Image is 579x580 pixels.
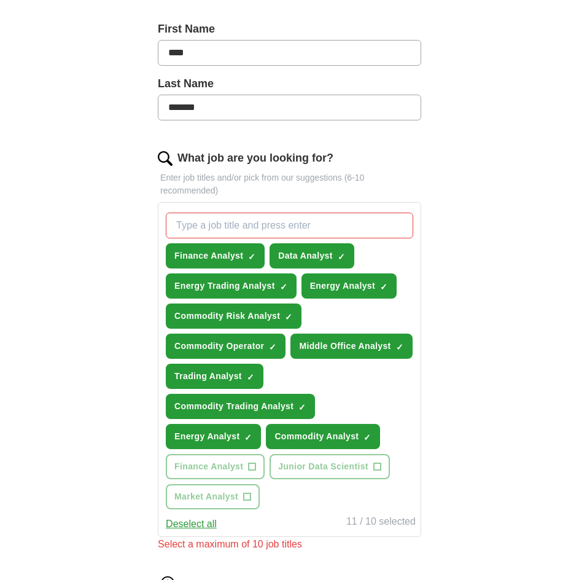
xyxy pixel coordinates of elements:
[166,273,297,299] button: Energy Trading Analyst✓
[248,252,255,262] span: ✓
[174,249,243,262] span: Finance Analyst
[280,282,287,292] span: ✓
[166,454,265,479] button: Finance Analyst
[174,400,293,413] span: Commodity Trading Analyst
[278,460,368,473] span: Junior Data Scientist
[166,517,217,531] button: Deselect all
[158,537,421,552] div: Select a maximum of 10 job titles
[299,340,391,353] span: Middle Office Analyst
[301,273,397,299] button: Energy Analyst✓
[363,433,371,442] span: ✓
[158,21,421,37] label: First Name
[166,334,286,359] button: Commodity Operator✓
[158,151,173,166] img: search.png
[177,150,333,167] label: What job are you looking for?
[174,460,243,473] span: Finance Analyst
[270,243,354,268] button: Data Analyst✓
[274,430,359,443] span: Commodity Analyst
[346,514,416,531] div: 11 / 10 selected
[166,424,261,449] button: Energy Analyst✓
[174,340,264,353] span: Commodity Operator
[166,304,301,329] button: Commodity Risk Analyst✓
[158,76,421,92] label: Last Name
[290,334,412,359] button: Middle Office Analyst✓
[266,424,380,449] button: Commodity Analyst✓
[174,430,239,443] span: Energy Analyst
[174,310,280,323] span: Commodity Risk Analyst
[174,490,238,503] span: Market Analyst
[166,213,413,238] input: Type a job title and press enter
[278,249,333,262] span: Data Analyst
[310,280,375,292] span: Energy Analyst
[166,243,265,268] button: Finance Analyst✓
[166,364,263,389] button: Trading Analyst✓
[158,171,421,197] p: Enter job titles and/or pick from our suggestions (6-10 recommended)
[244,433,252,442] span: ✓
[174,280,275,292] span: Energy Trading Analyst
[270,454,390,479] button: Junior Data Scientist
[166,394,315,419] button: Commodity Trading Analyst✓
[380,282,387,292] span: ✓
[396,342,403,352] span: ✓
[247,372,254,382] span: ✓
[166,484,260,509] button: Market Analyst
[285,312,292,322] span: ✓
[269,342,276,352] span: ✓
[338,252,345,262] span: ✓
[174,370,242,383] span: Trading Analyst
[298,402,306,412] span: ✓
